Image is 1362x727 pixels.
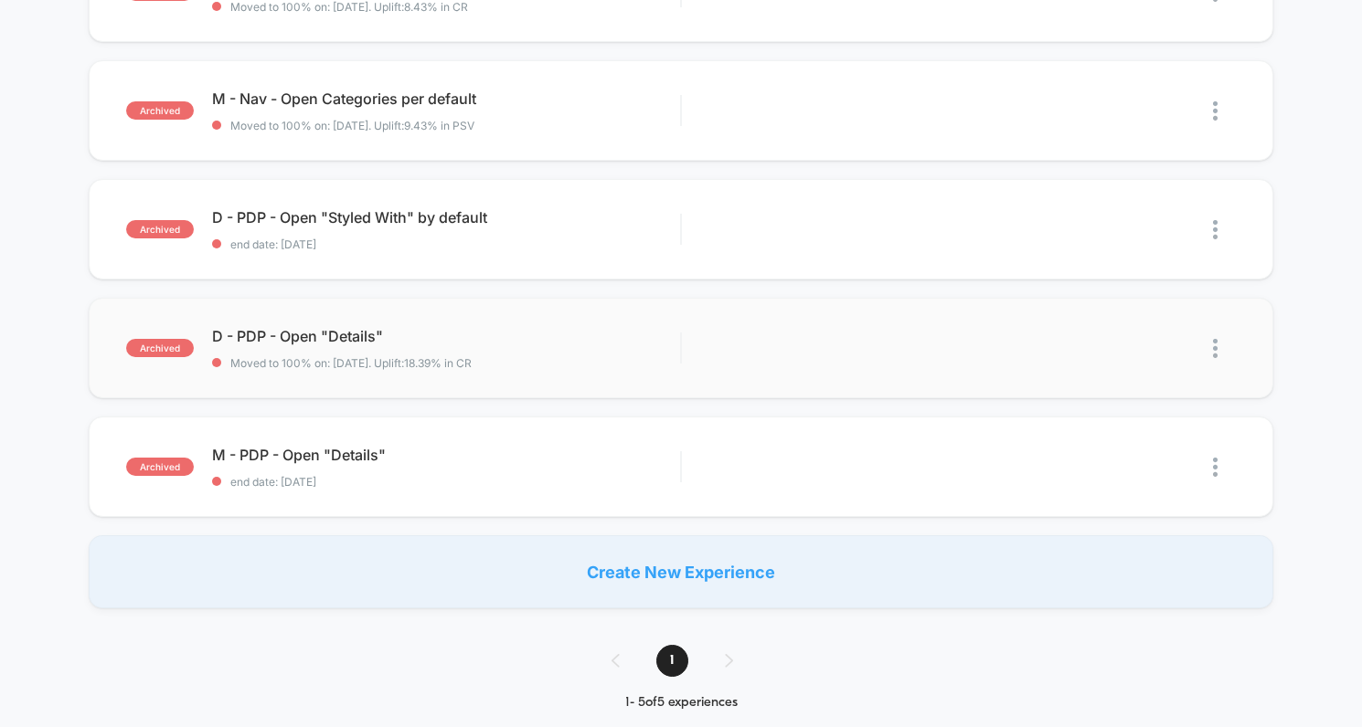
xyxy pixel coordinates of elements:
img: close [1213,220,1218,239]
img: close [1213,458,1218,477]
span: Moved to 100% on: [DATE] . Uplift: 18.39% in CR [230,356,472,370]
span: M - PDP - Open "Details" [212,446,680,464]
span: archived [126,101,194,120]
span: D - PDP - Open "Details" [212,327,680,345]
div: Create New Experience [89,535,1273,608]
img: close [1213,101,1218,121]
span: archived [126,458,194,476]
span: 1 [656,645,688,677]
img: close [1213,339,1218,358]
div: 1 - 5 of 5 experiences [593,695,770,711]
span: M - Nav - Open Categories per default [212,90,680,108]
span: D - PDP - Open "Styled With" by default [212,208,680,227]
span: archived [126,339,194,357]
span: archived [126,220,194,238]
span: Moved to 100% on: [DATE] . Uplift: 9.43% in PSV [230,119,474,132]
span: end date: [DATE] [212,475,680,489]
span: end date: [DATE] [212,237,680,251]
